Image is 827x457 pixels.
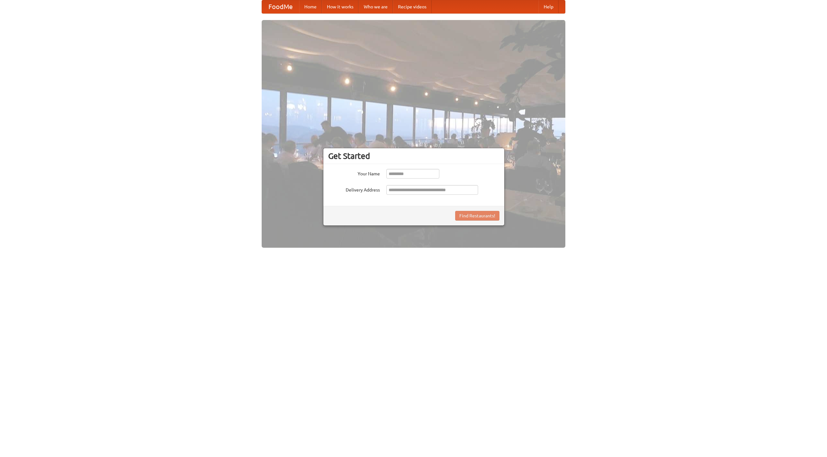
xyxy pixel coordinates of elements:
a: Who we are [359,0,393,13]
h3: Get Started [328,151,499,161]
button: Find Restaurants! [455,211,499,221]
a: Home [299,0,322,13]
label: Delivery Address [328,185,380,193]
a: FoodMe [262,0,299,13]
a: How it works [322,0,359,13]
label: Your Name [328,169,380,177]
a: Help [539,0,559,13]
a: Recipe videos [393,0,432,13]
